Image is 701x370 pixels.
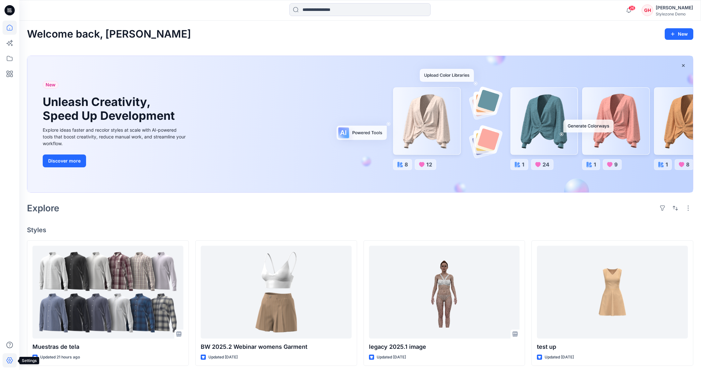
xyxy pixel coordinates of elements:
[208,354,238,361] p: Updated [DATE]
[628,5,635,11] span: 26
[377,354,406,361] p: Updated [DATE]
[43,154,187,167] a: Discover more
[537,246,688,338] a: test up
[369,246,520,338] a: legacy 2025.1 image
[46,81,56,89] span: New
[32,342,183,351] p: Muestras de tela
[642,4,653,16] div: GH
[656,12,693,16] div: Stylezone Demo
[537,342,688,351] p: test up
[27,226,693,234] h4: Styles
[27,28,191,40] h2: Welcome back, [PERSON_NAME]
[43,95,178,123] h1: Unleash Creativity, Speed Up Development
[40,354,80,361] p: Updated 21 hours ago
[201,246,352,338] a: BW 2025.2 Webinar womens Garment
[27,203,59,213] h2: Explore
[32,246,183,338] a: Muestras de tela
[665,28,693,40] button: New
[43,154,86,167] button: Discover more
[656,4,693,12] div: [PERSON_NAME]
[369,342,520,351] p: legacy 2025.1 image
[43,127,187,147] div: Explore ideas faster and recolor styles at scale with AI-powered tools that boost creativity, red...
[545,354,574,361] p: Updated [DATE]
[201,342,352,351] p: BW 2025.2 Webinar womens Garment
